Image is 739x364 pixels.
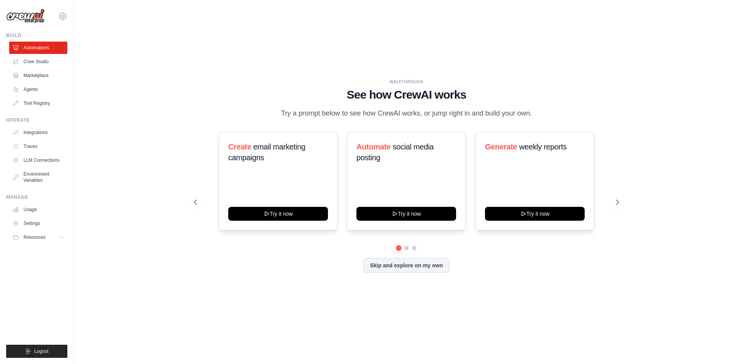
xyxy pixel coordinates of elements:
[9,83,67,96] a: Agents
[9,55,67,68] a: Crew Studio
[9,97,67,109] a: Tool Registry
[363,258,449,273] button: Skip and explore on my own
[34,348,48,354] span: Logout
[9,42,67,54] a: Automations
[485,143,517,151] span: Generate
[277,108,536,119] p: Try a prompt below to see how CrewAI works, or jump right in and build your own.
[9,69,67,82] a: Marketplace
[6,194,67,200] div: Manage
[519,143,566,151] span: weekly reports
[6,32,67,39] div: Build
[485,207,585,221] button: Try it now
[9,140,67,153] a: Traces
[9,203,67,216] a: Usage
[356,207,456,221] button: Try it now
[9,168,67,186] a: Environment Variables
[9,154,67,166] a: LLM Connections
[9,231,67,243] button: Resources
[194,88,619,102] h1: See how CrewAI works
[194,79,619,85] div: WALKTHROUGH
[9,217,67,230] a: Settings
[228,143,251,151] span: Create
[9,126,67,139] a: Integrations
[356,143,434,162] span: social media posting
[356,143,391,151] span: Automate
[6,9,45,23] img: Logo
[6,117,67,123] div: Operate
[23,234,45,240] span: Resources
[6,345,67,358] button: Logout
[228,207,328,221] button: Try it now
[228,143,305,162] span: email marketing campaigns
